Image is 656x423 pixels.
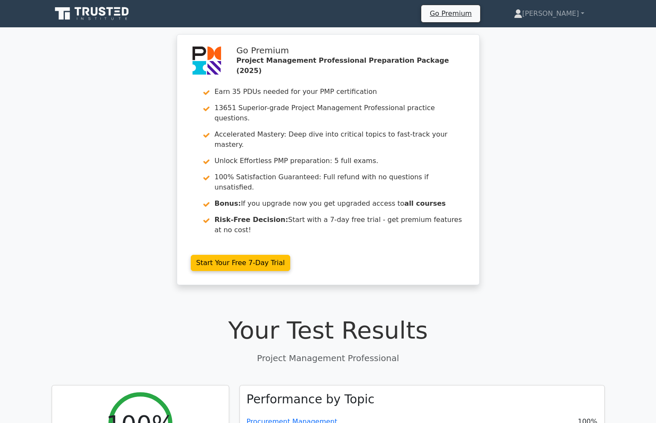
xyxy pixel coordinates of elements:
a: Start Your Free 7-Day Trial [191,255,291,271]
a: [PERSON_NAME] [493,5,605,22]
a: Go Premium [425,8,477,19]
h1: Your Test Results [52,316,605,344]
p: Project Management Professional [52,352,605,365]
h3: Performance by Topic [247,392,375,407]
